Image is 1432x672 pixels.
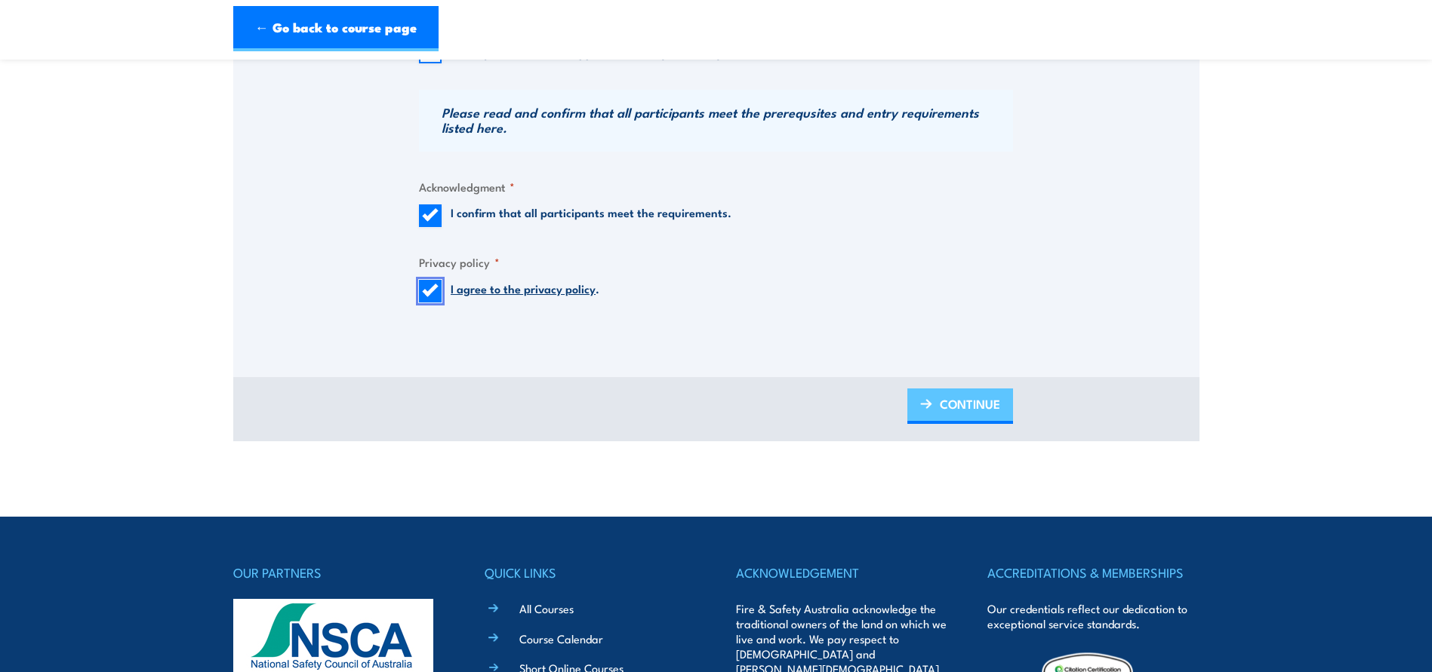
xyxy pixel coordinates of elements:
[419,178,515,195] legend: Acknowledgment
[451,280,599,302] label: .
[940,384,1000,424] span: CONTINUE
[987,562,1199,583] h4: ACCREDITATIONS & MEMBERSHIPS
[233,562,445,583] h4: OUR PARTNERS
[519,600,574,616] a: All Courses
[419,253,500,271] legend: Privacy policy
[987,601,1199,631] p: Our credentials reflect our dedication to exceptional service standards.
[519,631,603,646] a: Course Calendar
[442,105,1009,135] h3: Please read and confirm that all participants meet the prerequsites and entry requirements listed...
[907,388,1013,424] a: CONTINUE
[736,562,947,583] h4: ACKNOWLEDGEMENT
[451,204,731,227] label: I confirm that all participants meet the requirements.
[233,6,439,51] a: ← Go back to course page
[485,562,696,583] h4: QUICK LINKS
[451,280,596,296] a: I agree to the privacy policy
